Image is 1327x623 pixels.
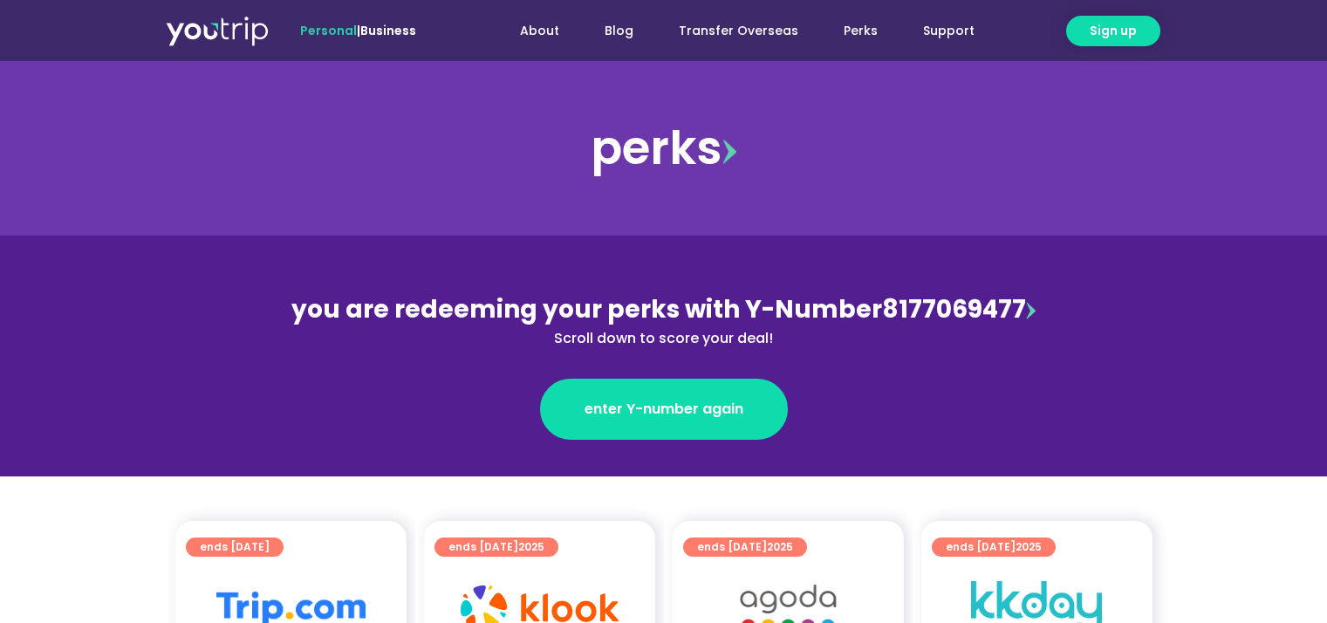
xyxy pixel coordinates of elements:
[448,537,544,557] span: ends [DATE]
[585,399,743,420] span: enter Y-number again
[434,537,558,557] a: ends [DATE]2025
[946,537,1042,557] span: ends [DATE]
[932,537,1056,557] a: ends [DATE]2025
[1066,16,1160,46] a: Sign up
[900,15,997,47] a: Support
[463,15,997,47] nav: Menu
[285,291,1043,349] div: 8177069477
[200,537,270,557] span: ends [DATE]
[360,22,416,39] a: Business
[291,292,882,326] span: you are redeeming your perks with Y-Number
[697,537,793,557] span: ends [DATE]
[767,539,793,554] span: 2025
[683,537,807,557] a: ends [DATE]2025
[497,15,582,47] a: About
[656,15,821,47] a: Transfer Overseas
[518,539,544,554] span: 2025
[1090,22,1137,40] span: Sign up
[300,22,416,39] span: |
[285,328,1043,349] div: Scroll down to score your deal!
[186,537,284,557] a: ends [DATE]
[1016,539,1042,554] span: 2025
[582,15,656,47] a: Blog
[821,15,900,47] a: Perks
[540,379,788,440] a: enter Y-number again
[300,22,357,39] span: Personal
